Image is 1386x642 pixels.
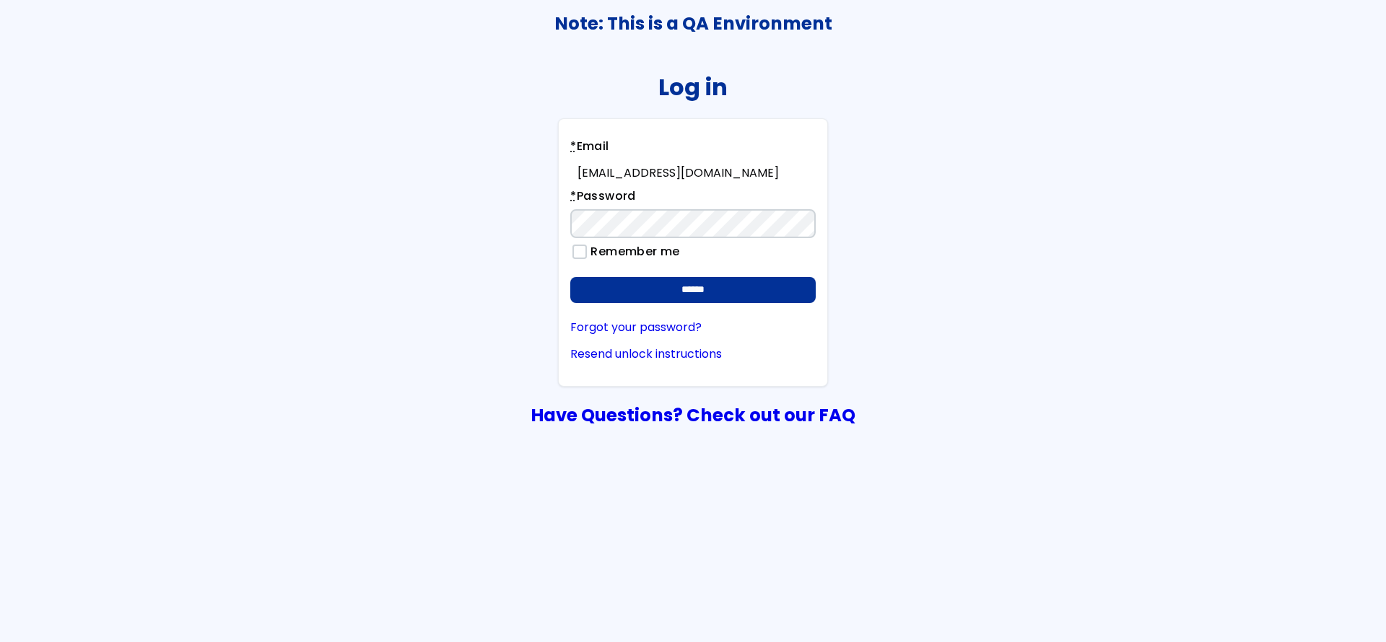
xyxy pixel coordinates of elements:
[577,167,816,180] div: [EMAIL_ADDRESS][DOMAIN_NAME]
[584,245,680,258] label: Remember me
[570,188,576,204] abbr: required
[570,188,636,209] label: Password
[570,348,816,361] a: Resend unlock instructions
[658,74,728,100] h2: Log in
[570,321,816,334] a: Forgot your password?
[531,403,855,428] a: Have Questions? Check out our FAQ
[570,138,576,154] abbr: required
[1,14,1385,34] h3: Note: This is a QA Environment
[570,138,609,159] label: Email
